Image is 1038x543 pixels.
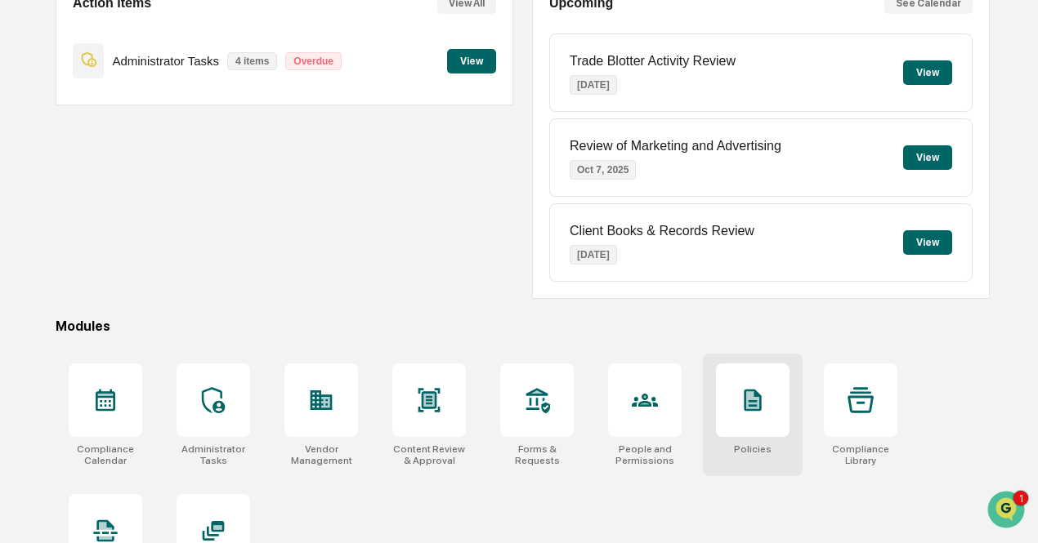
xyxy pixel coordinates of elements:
[16,194,110,207] div: Past conversations
[16,138,46,167] img: 1746055101610-c473b297-6a78-478c-a979-82029cc54cd1
[734,443,772,455] div: Policies
[10,372,110,401] a: 🔎Data Lookup
[570,139,781,154] p: Review of Marketing and Advertising
[608,443,682,466] div: People and Permissions
[177,443,250,466] div: Administrator Tasks
[16,47,298,73] p: How can we help?
[51,235,132,248] span: [PERSON_NAME]
[447,49,496,73] button: View
[824,443,897,466] div: Compliance Library
[903,230,952,255] button: View
[74,138,268,154] div: Start new chat
[145,235,178,248] span: [DATE]
[10,340,112,370] a: 🖐️Preclearance
[16,264,43,290] img: Jack Rasmussen
[570,75,617,95] p: [DATE]
[74,154,225,167] div: We're available if you need us!
[570,224,754,238] p: Client Books & Records Review
[903,145,952,170] button: View
[136,279,141,292] span: •
[570,160,636,180] p: Oct 7, 2025
[56,318,990,334] div: Modules
[570,54,736,69] p: Trade Blotter Activity Review
[253,191,298,211] button: See all
[115,403,198,416] a: Powered byPylon
[284,443,358,466] div: Vendor Management
[34,138,64,167] img: 8933085812038_c878075ebb4cc5468115_72.jpg
[392,443,466,466] div: Content Review & Approval
[500,443,574,466] div: Forms & Requests
[119,349,132,362] div: 🗄️
[51,279,132,292] span: [PERSON_NAME]
[145,279,178,292] span: [DATE]
[278,143,298,162] button: Start new chat
[136,235,141,248] span: •
[135,347,203,363] span: Attestations
[903,60,952,85] button: View
[447,52,496,68] a: View
[227,52,277,70] p: 4 items
[163,404,198,416] span: Pylon
[112,54,219,68] p: Administrator Tasks
[570,245,617,265] p: [DATE]
[33,280,46,293] img: 1746055101610-c473b297-6a78-478c-a979-82029cc54cd1
[986,489,1030,533] iframe: Open customer support
[112,340,209,370] a: 🗄️Attestations
[33,347,105,363] span: Preclearance
[16,380,29,393] div: 🔎
[16,349,29,362] div: 🖐️
[16,220,43,246] img: Ashley Sweren
[69,443,142,466] div: Compliance Calendar
[33,378,103,394] span: Data Lookup
[285,52,342,70] p: Overdue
